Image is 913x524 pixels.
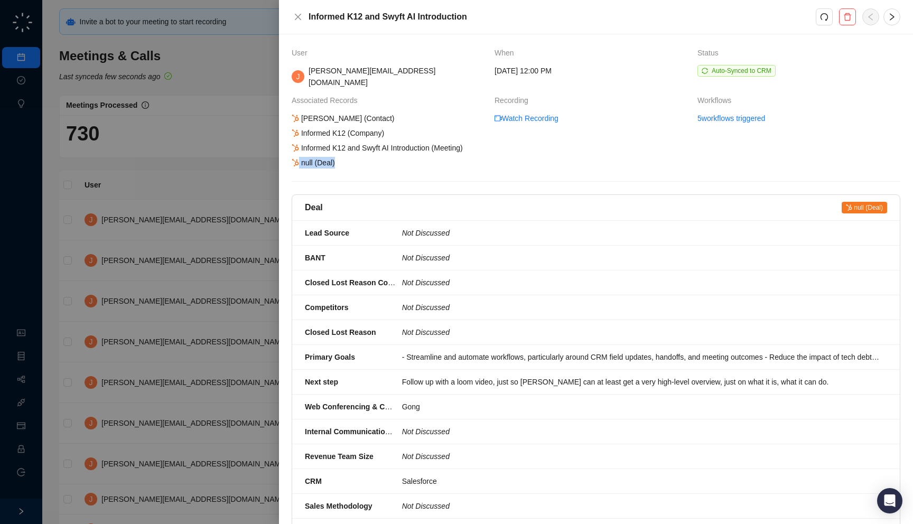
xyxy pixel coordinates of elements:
[402,376,881,388] div: Follow up with a loom video, just so [PERSON_NAME] can at least get a very high-level overview, j...
[702,68,708,74] span: sync
[305,254,325,262] strong: BANT
[309,67,435,87] span: [PERSON_NAME][EMAIL_ADDRESS][DOMAIN_NAME]
[697,47,724,59] span: Status
[402,303,450,312] i: Not Discussed
[888,13,896,21] span: right
[290,127,386,139] div: Informed K12 (Company)
[877,488,902,513] div: Open Intercom Messenger
[294,13,302,21] span: close
[402,502,450,510] i: Not Discussed
[305,477,322,485] strong: CRM
[402,254,450,262] i: Not Discussed
[290,157,337,169] div: null (Deal)
[305,378,338,386] strong: Next step
[495,95,534,106] span: Recording
[495,113,558,124] a: Watch Recording
[495,115,502,122] span: video-camera
[495,65,552,77] span: [DATE] 12:00 PM
[305,502,372,510] strong: Sales Methodology
[820,13,828,21] span: redo
[402,475,881,487] div: Salesforce
[402,328,450,336] i: Not Discussed
[305,303,348,312] strong: Competitors
[402,278,450,287] i: Not Discussed
[697,113,765,124] a: 5 workflows triggered
[712,67,771,74] span: Auto-Synced to CRM
[697,95,737,106] span: Workflows
[402,229,450,237] i: Not Discussed
[292,47,313,59] span: User
[305,427,407,436] strong: Internal Communication Tool
[292,11,304,23] button: Close
[842,202,887,213] span: null (Deal)
[305,278,406,287] strong: Closed Lost Reason Context
[305,201,323,214] h5: Deal
[305,353,355,361] strong: Primary Goals
[402,351,881,363] div: - Streamline and automate workflows, particularly around CRM field updates, handoffs, and meeting...
[843,13,852,21] span: delete
[290,142,464,154] div: Informed K12 and Swyft AI Introduction (Meeting)
[292,95,363,106] span: Associated Records
[296,71,300,82] span: J
[305,229,349,237] strong: Lead Source
[305,452,374,461] strong: Revenue Team Size
[402,452,450,461] i: Not Discussed
[402,401,881,413] div: Gong
[309,11,816,23] h5: Informed K12 and Swyft AI Introduction
[495,47,519,59] span: When
[402,427,450,436] i: Not Discussed
[290,113,396,124] div: [PERSON_NAME] (Contact)
[305,328,376,336] strong: Closed Lost Reason
[305,403,497,411] strong: Web Conferencing & Conversational Intelligence Tools
[842,201,887,214] a: null (Deal)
